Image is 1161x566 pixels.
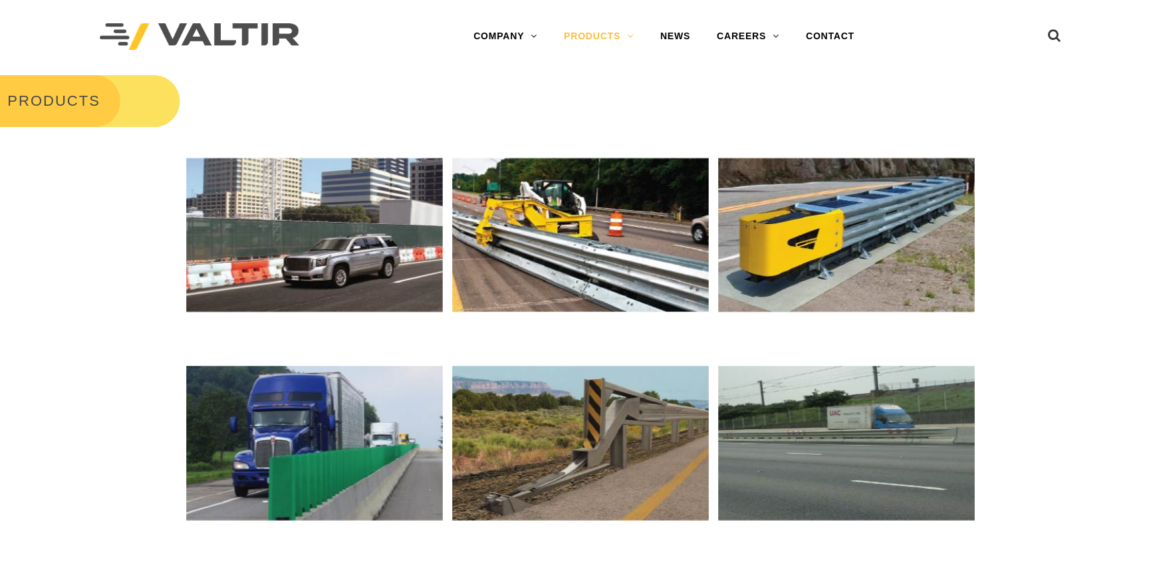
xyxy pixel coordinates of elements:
[793,23,868,50] a: CONTACT
[100,23,299,51] img: Valtir
[723,309,969,325] p: CRASH CUSHIONS
[647,23,704,50] a: NEWS
[704,23,793,50] a: CAREERS
[192,309,438,325] p: BARRICADES
[460,23,551,50] a: COMPANY
[457,309,704,325] p: BARRIERS
[551,23,647,50] a: PRODUCTS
